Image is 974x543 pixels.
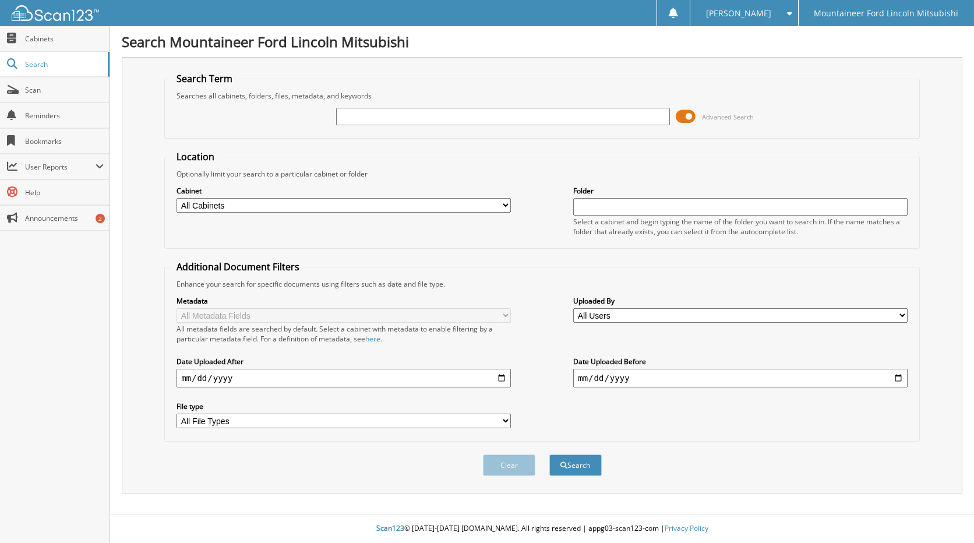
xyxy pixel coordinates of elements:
[573,186,908,196] label: Folder
[573,357,908,366] label: Date Uploaded Before
[573,369,908,387] input: end
[12,5,99,21] img: scan123-logo-white.svg
[376,523,404,533] span: Scan123
[171,260,305,273] legend: Additional Document Filters
[25,34,104,44] span: Cabinets
[171,279,913,289] div: Enhance your search for specific documents using filters such as date and file type.
[110,514,974,543] div: © [DATE]-[DATE] [DOMAIN_NAME]. All rights reserved | appg03-scan123-com |
[665,523,708,533] a: Privacy Policy
[171,91,913,101] div: Searches all cabinets, folders, files, metadata, and keywords
[177,369,511,387] input: start
[25,85,104,95] span: Scan
[25,136,104,146] span: Bookmarks
[573,296,908,306] label: Uploaded By
[177,324,511,344] div: All metadata fields are searched by default. Select a cabinet with metadata to enable filtering b...
[171,72,238,85] legend: Search Term
[171,150,220,163] legend: Location
[702,112,754,121] span: Advanced Search
[177,186,511,196] label: Cabinet
[177,401,511,411] label: File type
[573,217,908,237] div: Select a cabinet and begin typing the name of the folder you want to search in. If the name match...
[814,10,958,17] span: Mountaineer Ford Lincoln Mitsubishi
[177,357,511,366] label: Date Uploaded After
[25,162,96,172] span: User Reports
[122,32,962,51] h1: Search Mountaineer Ford Lincoln Mitsubishi
[549,454,602,476] button: Search
[171,169,913,179] div: Optionally limit your search to a particular cabinet or folder
[25,59,102,69] span: Search
[25,111,104,121] span: Reminders
[706,10,771,17] span: [PERSON_NAME]
[25,213,104,223] span: Announcements
[25,188,104,198] span: Help
[96,214,105,223] div: 2
[365,334,380,344] a: here
[483,454,535,476] button: Clear
[177,296,511,306] label: Metadata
